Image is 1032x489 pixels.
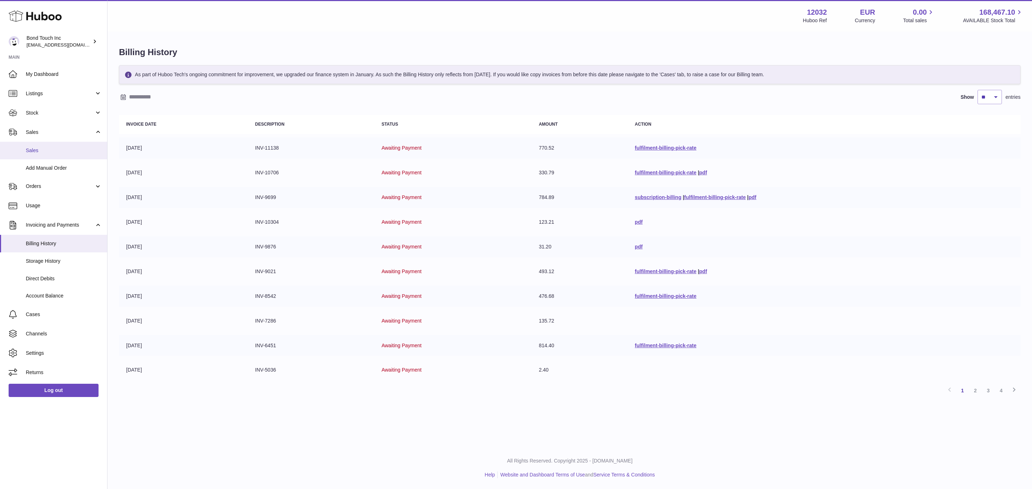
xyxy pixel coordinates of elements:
span: Sales [26,147,102,154]
img: logistics@bond-touch.com [9,36,19,47]
a: Website and Dashboard Terms of Use [500,472,585,478]
a: fulfilment-billing-pick-rate [635,268,697,274]
span: Orders [26,183,94,190]
span: Billing History [26,240,102,247]
strong: 12032 [807,8,827,17]
td: INV-11138 [248,137,374,159]
span: Storage History [26,258,102,265]
td: INV-6451 [248,335,374,356]
span: entries [1005,94,1021,101]
div: Bond Touch Inc [27,35,91,48]
a: fulfilment-billing-pick-rate [684,194,746,200]
h1: Billing History [119,47,1021,58]
td: 476.68 [532,286,628,307]
td: 770.52 [532,137,628,159]
span: Invoicing and Payments [26,222,94,228]
span: Awaiting Payment [382,170,422,175]
span: Total sales [903,17,935,24]
td: [DATE] [119,187,248,208]
td: 31.20 [532,236,628,257]
div: Currency [855,17,875,24]
strong: Amount [539,122,558,127]
span: Awaiting Payment [382,194,422,200]
div: Huboo Ref [803,17,827,24]
td: 814.40 [532,335,628,356]
a: fulfilment-billing-pick-rate [635,343,697,348]
span: Stock [26,110,94,116]
td: INV-9021 [248,261,374,282]
a: pdf [699,170,707,175]
td: 493.12 [532,261,628,282]
td: INV-10706 [248,162,374,183]
td: [DATE] [119,162,248,183]
td: INV-8542 [248,286,374,307]
span: Usage [26,202,102,209]
td: 123.21 [532,212,628,233]
td: [DATE] [119,359,248,381]
span: Awaiting Payment [382,244,422,250]
span: Listings [26,90,94,97]
td: [DATE] [119,261,248,282]
a: pdf [699,268,707,274]
td: [DATE] [119,137,248,159]
a: pdf [749,194,756,200]
strong: EUR [860,8,875,17]
span: Awaiting Payment [382,145,422,151]
div: As part of Huboo Tech's ongoing commitment for improvement, we upgraded our finance system in Jan... [119,65,1021,84]
td: 330.79 [532,162,628,183]
strong: Invoice Date [126,122,156,127]
span: | [747,194,749,200]
span: | [683,194,684,200]
p: All Rights Reserved. Copyright 2025 - [DOMAIN_NAME] [113,457,1026,464]
a: subscription-billing [635,194,682,200]
li: and [498,471,655,478]
span: 168,467.10 [979,8,1015,17]
td: INV-9876 [248,236,374,257]
td: [DATE] [119,335,248,356]
strong: Description [255,122,285,127]
a: 2 [969,384,982,397]
a: 0.00 Total sales [903,8,935,24]
span: Settings [26,350,102,357]
td: [DATE] [119,310,248,331]
span: [EMAIL_ADDRESS][DOMAIN_NAME] [27,42,105,48]
td: [DATE] [119,212,248,233]
span: Awaiting Payment [382,293,422,299]
span: Direct Debits [26,275,102,282]
span: 0.00 [913,8,927,17]
span: Add Manual Order [26,165,102,171]
td: [DATE] [119,236,248,257]
a: Service Terms & Conditions [593,472,655,478]
td: INV-5036 [248,359,374,381]
td: INV-9699 [248,187,374,208]
td: 135.72 [532,310,628,331]
a: pdf [635,244,643,250]
span: Channels [26,330,102,337]
td: [DATE] [119,286,248,307]
a: 4 [995,384,1008,397]
td: INV-10304 [248,212,374,233]
a: 1 [956,384,969,397]
a: Log out [9,384,99,397]
span: AVAILABLE Stock Total [963,17,1023,24]
span: | [698,170,699,175]
span: My Dashboard [26,71,102,78]
strong: Status [382,122,398,127]
span: Awaiting Payment [382,367,422,373]
a: fulfilment-billing-pick-rate [635,293,697,299]
span: Sales [26,129,94,136]
td: INV-7286 [248,310,374,331]
span: Awaiting Payment [382,268,422,274]
a: pdf [635,219,643,225]
td: 2.40 [532,359,628,381]
span: Awaiting Payment [382,343,422,348]
a: fulfilment-billing-pick-rate [635,170,697,175]
td: 784.89 [532,187,628,208]
strong: Action [635,122,651,127]
a: Help [485,472,495,478]
span: | [698,268,699,274]
span: Cases [26,311,102,318]
span: Returns [26,369,102,376]
a: fulfilment-billing-pick-rate [635,145,697,151]
span: Awaiting Payment [382,318,422,324]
